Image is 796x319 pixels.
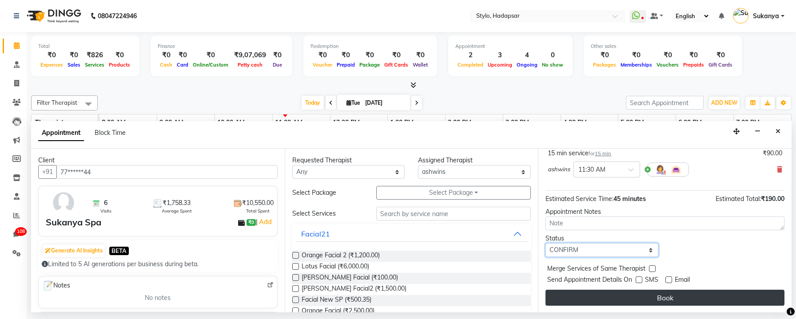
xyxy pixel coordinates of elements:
[655,164,665,175] img: Hairdresser.png
[107,50,132,60] div: ₹0
[302,306,374,317] span: Orange Facial (₹2,500.00)
[618,116,646,129] a: 5:00 PM
[733,8,748,24] img: Sukanya
[681,62,706,68] span: Prepaids
[270,50,285,60] div: ₹0
[548,149,611,158] div: 15 min service
[334,50,357,60] div: ₹0
[310,43,430,50] div: Redemption
[455,62,486,68] span: Completed
[247,219,256,226] span: ₹0
[15,227,27,236] span: 108
[410,62,430,68] span: Wallet
[46,216,101,229] div: Sukanya Spa
[486,50,514,60] div: 3
[296,226,528,242] button: Facial21
[35,118,64,126] span: Therapist
[3,227,24,242] a: 108
[357,62,382,68] span: Package
[256,217,273,227] span: |
[175,50,191,60] div: ₹0
[100,208,111,214] span: Visits
[455,43,565,50] div: Appointment
[158,50,175,60] div: ₹0
[503,116,531,129] a: 3:00 PM
[310,62,334,68] span: Voucher
[56,165,278,179] input: Search by Name/Mobile/Email/Code
[292,156,405,165] div: Requested Therapist
[95,129,126,137] span: Block Time
[42,260,274,269] div: Limited to 5 AI generations per business during beta.
[65,62,83,68] span: Sales
[540,50,565,60] div: 0
[613,195,646,203] span: 45 minutes
[42,280,70,291] span: Notes
[545,207,784,217] div: Appointment Notes
[235,62,265,68] span: Petty cash
[561,116,589,129] a: 4:00 PM
[753,12,779,21] span: Sukanya
[545,290,784,306] button: Book
[589,150,611,157] small: for
[98,4,137,28] b: 08047224946
[23,4,84,28] img: logo
[418,156,531,165] div: Assigned Therapist
[675,275,690,286] span: Email
[38,43,132,50] div: Total
[706,62,735,68] span: Gift Cards
[545,195,613,203] span: Estimated Service Time:
[258,217,273,227] a: Add
[302,273,398,284] span: [PERSON_NAME] Facial (₹100.00)
[540,62,565,68] span: No show
[455,50,486,60] div: 2
[65,50,83,60] div: ₹0
[38,125,84,141] span: Appointment
[109,247,129,255] span: BETA
[706,50,735,60] div: ₹0
[330,116,362,129] a: 12:00 PM
[302,96,324,110] span: Today
[382,62,410,68] span: Gift Cards
[83,50,107,60] div: ₹826
[162,208,192,214] span: Average Spent
[38,165,57,179] button: +91
[761,195,784,203] span: ₹190.00
[334,62,357,68] span: Prepaid
[763,149,782,158] div: ₹90.00
[302,295,371,306] span: Facial New SP (₹500.35)
[547,264,645,275] span: Merge Services of Same Therapist
[215,116,247,129] a: 10:00 AM
[231,50,270,60] div: ₹9,07,069
[618,50,654,60] div: ₹0
[107,62,132,68] span: Products
[38,50,65,60] div: ₹0
[37,99,77,106] span: Filter Therapist
[38,156,278,165] div: Client
[716,195,761,203] span: Estimated Total:
[175,62,191,68] span: Card
[302,284,406,295] span: [PERSON_NAME] Facial2 (₹1,500.00)
[388,116,416,129] a: 1:00 PM
[654,50,681,60] div: ₹0
[671,164,681,175] img: Interior.png
[271,62,284,68] span: Due
[344,99,362,106] span: Tue
[286,188,370,197] div: Select Package
[302,262,369,273] span: Lotus Facial (₹6,000.00)
[618,62,654,68] span: Memberships
[273,116,305,129] a: 11:00 AM
[357,50,382,60] div: ₹0
[548,165,570,174] span: ashwins
[772,125,784,138] button: Close
[514,62,540,68] span: Ongoing
[302,251,380,262] span: Orange Facial 2 (₹1,200.00)
[301,228,330,239] div: Facial21
[158,43,285,50] div: Finance
[104,198,107,208] span: 6
[547,275,632,286] span: Send Appointment Details On
[376,207,531,221] input: Search by service name
[43,244,105,257] button: Generate AI Insights
[310,50,334,60] div: ₹0
[514,50,540,60] div: 4
[626,96,704,110] input: Search Appointment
